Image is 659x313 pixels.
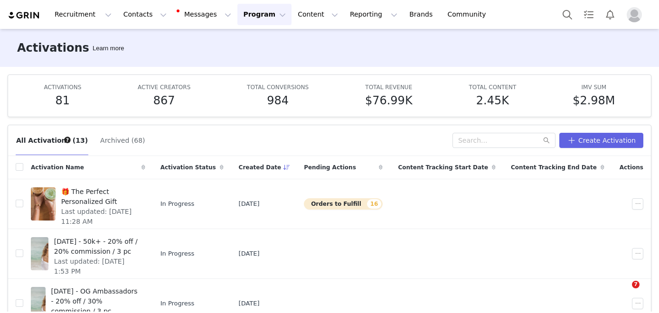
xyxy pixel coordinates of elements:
a: 🎁 The Perfect Personalized GiftLast updated: [DATE] 11:28 AM [31,185,145,223]
span: Activation Name [31,163,84,172]
span: In Progress [160,299,195,308]
button: Contacts [118,4,172,25]
a: Community [442,4,496,25]
span: Content Tracking Start Date [398,163,488,172]
button: Search [557,4,578,25]
h5: $2.98M [573,92,615,109]
h5: 867 [153,92,175,109]
h5: 81 [56,92,70,109]
button: Archived (68) [100,133,145,148]
span: [DATE] [239,299,260,308]
div: Tooltip anchor [63,136,72,144]
span: Content Tracking End Date [511,163,597,172]
iframe: Intercom live chat [612,281,635,304]
button: Orders to Fulfill16 [304,198,383,210]
button: Create Activation [559,133,643,148]
span: IMV SUM [582,84,607,91]
span: Created Date [239,163,282,172]
span: In Progress [160,249,195,258]
a: [DATE] - 50k+ - 20% off / 20% commission / 3 pcLast updated: [DATE] 1:53 PM [31,235,145,273]
button: Messages [173,4,237,25]
img: placeholder-profile.jpg [627,7,642,22]
i: icon: search [543,137,550,144]
h3: Activations [17,39,89,56]
span: In Progress [160,199,195,209]
span: Pending Actions [304,163,356,172]
a: Brands [404,4,441,25]
span: TOTAL CONVERSIONS [247,84,309,91]
button: Program [237,4,292,25]
button: Content [292,4,344,25]
span: 🎁 The Perfect Personalized Gift [61,187,140,207]
span: [DATE] [239,199,260,209]
button: All Activations (13) [16,133,88,148]
input: Search... [452,133,555,148]
button: Notifications [600,4,621,25]
div: Actions [612,157,651,177]
span: TOTAL CONTENT [469,84,516,91]
h5: 2.45K [476,92,509,109]
span: [DATE] [239,249,260,258]
span: Last updated: [DATE] 11:28 AM [61,207,140,227]
img: grin logo [8,11,41,20]
span: 7 [632,281,640,288]
button: Reporting [344,4,403,25]
h5: $76.99K [365,92,413,109]
h5: 984 [267,92,289,109]
span: ACTIVE CREATORS [138,84,190,91]
span: [DATE] - 50k+ - 20% off / 20% commission / 3 pc [54,237,140,257]
span: ACTIVATIONS [44,84,81,91]
div: Tooltip anchor [91,44,126,53]
span: Activation Status [160,163,216,172]
span: Last updated: [DATE] 1:53 PM [54,257,140,276]
button: Profile [621,7,651,22]
span: TOTAL REVENUE [365,84,412,91]
a: Tasks [578,4,599,25]
button: Recruitment [49,4,117,25]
